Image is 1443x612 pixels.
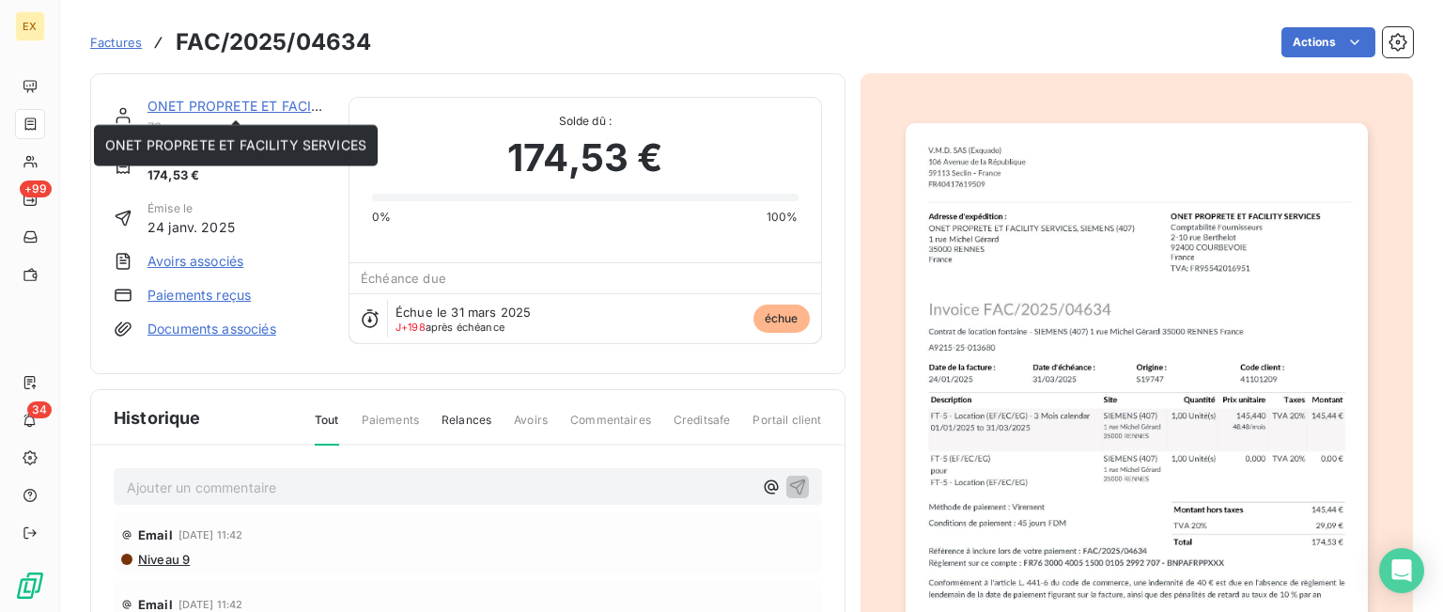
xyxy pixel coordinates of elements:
span: [DATE] 11:42 [178,529,243,541]
span: après échéance [396,322,504,333]
span: Commentaires [570,412,651,444]
span: Paiements [362,412,419,444]
a: Factures [90,33,142,52]
span: Historique [114,405,201,431]
span: 0% [372,209,391,226]
h3: FAC/2025/04634 [176,25,371,59]
span: Solde dû : [372,113,798,130]
span: Creditsafe [674,412,731,444]
span: [DATE] 11:42 [178,599,243,610]
img: Logo LeanPay [15,571,45,601]
div: Open Intercom Messenger [1379,548,1424,593]
a: Documents associés [147,320,276,338]
span: 100% [767,209,799,226]
span: Email [138,527,173,542]
span: Tout [315,412,339,446]
a: Avoirs associés [147,252,243,271]
span: 174,53 € [507,130,662,186]
span: ONET PROPRETE ET FACILITY SERVICES [105,137,366,153]
a: ONET PROPRETE ET FACILITY SERVICES [147,98,409,114]
span: Email [138,597,173,612]
span: J+198 [396,321,426,334]
a: Paiements reçus [147,286,251,305]
span: Échue le 31 mars 2025 [396,305,531,320]
span: Niveau 9 [136,552,190,567]
span: 73 [147,119,326,134]
div: EX [15,11,45,41]
span: Émise le [147,200,235,217]
span: Avoirs [514,412,548,444]
span: +99 [20,180,52,197]
span: Relances [442,412,491,444]
span: Portail client [753,412,821,444]
span: Factures [90,35,142,50]
span: 174,53 € [147,166,225,185]
span: Échéance due [361,271,446,286]
span: 24 janv. 2025 [147,217,235,237]
span: échue [753,305,810,333]
button: Actions [1281,27,1375,57]
span: 34 [27,401,52,418]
